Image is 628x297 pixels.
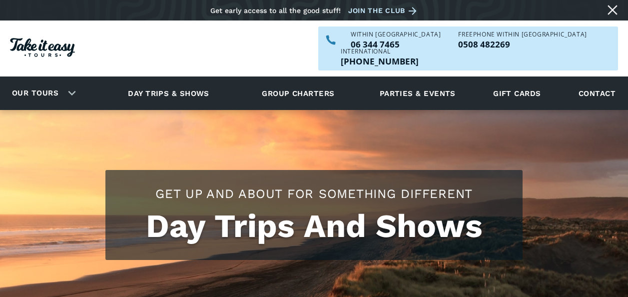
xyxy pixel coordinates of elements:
a: Group charters [249,79,347,107]
a: Our tours [4,81,66,105]
a: Call us within NZ on 063447465 [351,40,441,48]
div: International [341,48,419,54]
img: Take it easy Tours logo [10,38,75,57]
a: Gift cards [488,79,546,107]
a: Call us outside of NZ on +6463447465 [341,57,419,65]
a: Parties & events [375,79,461,107]
div: Get early access to all the good stuff! [210,6,341,14]
p: [PHONE_NUMBER] [341,57,419,65]
a: Day trips & shows [115,79,222,107]
a: Call us freephone within NZ on 0508482269 [458,40,587,48]
div: WITHIN [GEOGRAPHIC_DATA] [351,31,441,37]
div: Freephone WITHIN [GEOGRAPHIC_DATA] [458,31,587,37]
a: Contact [574,79,621,107]
h2: Get up and about for something different [115,185,513,202]
p: 06 344 7465 [351,40,441,48]
a: Close message [605,2,621,18]
p: 0508 482269 [458,40,587,48]
h1: Day Trips And Shows [115,207,513,245]
a: Join the club [348,4,420,17]
a: Homepage [10,33,75,64]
